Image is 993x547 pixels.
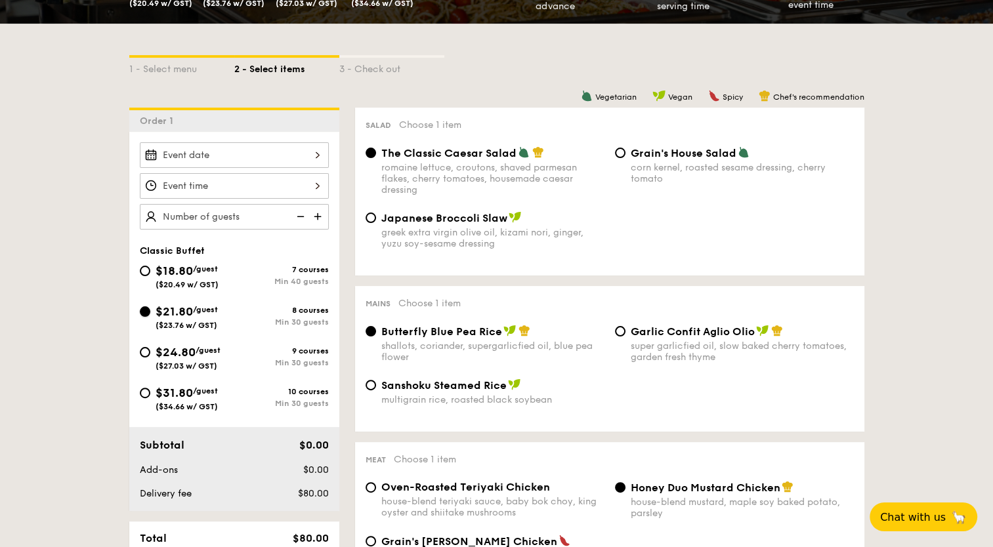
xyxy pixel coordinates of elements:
input: Event time [140,173,329,199]
img: icon-vegan.f8ff3823.svg [508,378,521,390]
img: icon-spicy.37a8142b.svg [708,90,720,102]
div: house-blend teriyaki sauce, baby bok choy, king oyster and shiitake mushrooms [381,496,604,518]
div: greek extra virgin olive oil, kizami nori, ginger, yuzu soy-sesame dressing [381,227,604,249]
span: ($23.76 w/ GST) [156,321,217,330]
span: Chat with us [880,511,946,523]
span: $21.80 [156,304,193,319]
img: icon-vegan.f8ff3823.svg [652,90,666,102]
input: Grain's [PERSON_NAME] Chickennyonya [PERSON_NAME], masala powder, lemongrass [366,536,376,546]
input: Japanese Broccoli Slawgreek extra virgin olive oil, kizami nori, ginger, yuzu soy-sesame dressing [366,213,376,223]
div: 7 courses [234,265,329,274]
span: $18.80 [156,264,193,278]
img: icon-vegetarian.fe4039eb.svg [581,90,593,102]
img: icon-vegan.f8ff3823.svg [503,325,517,336]
input: Oven-Roasted Teriyaki Chickenhouse-blend teriyaki sauce, baby bok choy, king oyster and shiitake ... [366,482,376,493]
span: Vegetarian [595,92,637,102]
span: Mains [366,299,391,308]
img: icon-add.58712e84.svg [309,204,329,229]
span: Meat [366,455,386,464]
span: Choose 1 item [394,454,456,465]
img: icon-reduce.1d2dbef1.svg [289,204,309,229]
img: icon-chef-hat.a58ddaea.svg [532,146,544,158]
div: corn kernel, roasted sesame dressing, cherry tomato [631,162,854,184]
img: icon-vegetarian.fe4039eb.svg [738,146,750,158]
button: Chat with us🦙 [870,502,977,531]
span: Butterfly Blue Pea Rice [381,325,502,338]
span: Choose 1 item [398,298,461,309]
span: /guest [196,346,221,355]
input: $18.80/guest($20.49 w/ GST)7 coursesMin 40 guests [140,266,150,276]
span: /guest [193,305,218,314]
span: /guest [193,264,218,273]
div: Min 40 guests [234,277,329,286]
span: Spicy [723,92,743,102]
span: Subtotal [140,439,184,451]
span: Grain's House Salad [631,147,736,159]
span: $0.00 [303,464,328,476]
div: Min 30 guests [234,358,329,367]
span: ($27.03 w/ GST) [156,361,217,371]
span: Japanese Broccoli Slaw [381,212,507,224]
input: Garlic Confit Aglio Oliosuper garlicfied oil, slow baked cherry tomatoes, garden fresh thyme [615,326,625,336]
input: Butterfly Blue Pea Riceshallots, coriander, supergarlicfied oil, blue pea flower [366,326,376,336]
img: icon-chef-hat.a58ddaea.svg [518,325,530,336]
input: $31.80/guest($34.66 w/ GST)10 coursesMin 30 guests [140,388,150,398]
img: icon-chef-hat.a58ddaea.svg [782,481,793,493]
input: $24.80/guest($27.03 w/ GST)9 coursesMin 30 guests [140,347,150,357]
span: Vegan [668,92,692,102]
span: ($20.49 w/ GST) [156,280,219,289]
input: $21.80/guest($23.76 w/ GST)8 coursesMin 30 guests [140,306,150,317]
div: 8 courses [234,306,329,315]
div: super garlicfied oil, slow baked cherry tomatoes, garden fresh thyme [631,340,854,363]
input: Number of guests [140,204,329,230]
div: Min 30 guests [234,399,329,408]
span: /guest [193,386,218,395]
img: icon-vegan.f8ff3823.svg [509,211,522,223]
img: icon-spicy.37a8142b.svg [559,535,570,546]
span: Chef's recommendation [773,92,864,102]
img: icon-vegan.f8ff3823.svg [756,325,769,336]
input: Event date [140,142,329,168]
div: 10 courses [234,387,329,396]
span: The Classic Caesar Salad [381,147,517,159]
span: Honey Duo Mustard Chicken [631,481,780,494]
span: Total [140,532,167,544]
div: 2 - Select items [234,58,339,76]
div: 3 - Check out [339,58,444,76]
span: Sanshoku Steamed Rice [381,379,507,392]
div: shallots, coriander, supergarlicfied oil, blue pea flower [381,340,604,363]
span: $80.00 [297,488,328,499]
img: icon-chef-hat.a58ddaea.svg [759,90,771,102]
span: $31.80 [156,386,193,400]
span: Order 1 [140,115,179,127]
span: $24.80 [156,345,196,359]
span: Add-ons [140,464,178,476]
input: Grain's House Saladcorn kernel, roasted sesame dressing, cherry tomato [615,148,625,158]
div: 9 courses [234,346,329,355]
input: The Classic Caesar Saladromaine lettuce, croutons, shaved parmesan flakes, cherry tomatoes, house... [366,148,376,158]
span: Salad [366,121,391,130]
input: Honey Duo Mustard Chickenhouse-blend mustard, maple soy baked potato, parsley [615,482,625,493]
div: Min 30 guests [234,317,329,327]
span: Choose 1 item [399,119,461,131]
div: 1 - Select menu [129,58,234,76]
span: Garlic Confit Aglio Olio [631,325,755,338]
img: icon-chef-hat.a58ddaea.svg [771,325,783,336]
span: Delivery fee [140,488,192,499]
span: Classic Buffet [140,245,205,256]
img: icon-vegetarian.fe4039eb.svg [518,146,530,158]
input: Sanshoku Steamed Ricemultigrain rice, roasted black soybean [366,380,376,390]
span: Oven-Roasted Teriyaki Chicken [381,481,550,493]
div: romaine lettuce, croutons, shaved parmesan flakes, cherry tomatoes, housemade caesar dressing [381,162,604,195]
span: $80.00 [292,532,328,544]
span: ($34.66 w/ GST) [156,402,218,411]
span: $0.00 [299,439,328,451]
span: 🦙 [951,510,967,525]
div: multigrain rice, roasted black soybean [381,394,604,405]
div: house-blend mustard, maple soy baked potato, parsley [631,496,854,519]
